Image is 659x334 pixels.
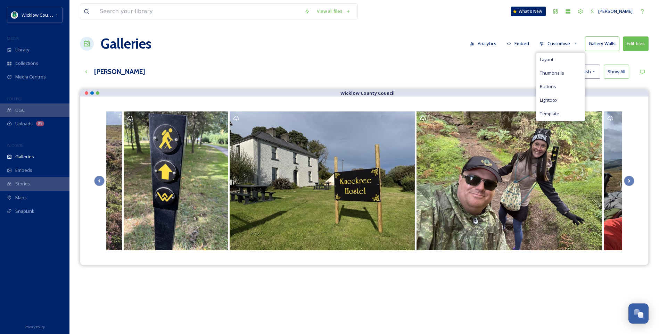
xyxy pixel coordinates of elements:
[123,110,229,251] a: Opens media popup. Media description: Conor 15.jpeg.
[7,36,19,41] span: MEDIA
[604,65,629,79] button: Show All
[313,5,354,18] a: View all files
[540,70,564,76] span: Thumbnails
[540,83,556,90] span: Buttons
[96,4,301,19] input: Search your library
[585,36,619,51] button: Gallery Walls
[15,107,25,114] span: UGC
[540,110,559,117] span: Template
[628,303,649,324] button: Open Chat
[511,7,546,16] a: What's New
[536,37,582,50] button: Customise
[540,97,558,103] span: Lightbox
[15,194,27,201] span: Maps
[15,74,46,80] span: Media Centres
[340,90,395,96] strong: Wicklow County Council
[7,143,23,148] span: WIDGETS
[15,167,32,174] span: Embeds
[503,37,533,50] button: Embed
[36,121,44,126] div: 99
[101,33,151,54] a: Galleries
[587,5,636,18] a: [PERSON_NAME]
[466,37,500,50] button: Analytics
[15,208,34,215] span: SnapLink
[466,37,503,50] a: Analytics
[15,47,29,53] span: Library
[25,325,45,329] span: Privacy Policy
[7,96,22,101] span: COLLECT
[229,110,416,251] a: Opens media popup. Media description: conor 11.jpeg.
[15,153,34,160] span: Galleries
[624,176,634,186] button: Scroll Right
[22,11,71,18] span: Wicklow County Council
[540,56,553,63] span: Layout
[15,181,30,187] span: Stories
[25,322,45,331] a: Privacy Policy
[598,8,633,14] span: [PERSON_NAME]
[416,110,603,251] a: Opens media popup. Media description: Conor 12.jpeg.
[15,120,33,127] span: Uploads
[94,67,145,77] h3: [PERSON_NAME]
[94,176,105,186] button: Scroll Left
[15,60,38,67] span: Collections
[11,11,18,18] img: download%20(9).png
[623,36,649,51] button: Edit files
